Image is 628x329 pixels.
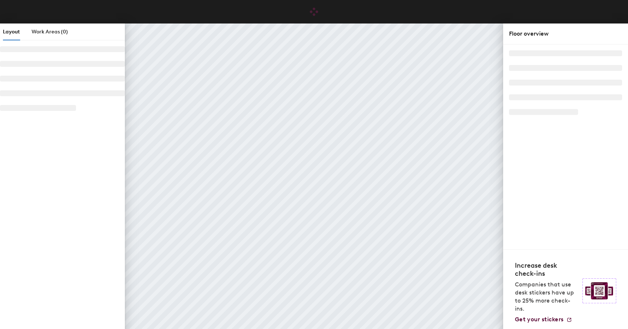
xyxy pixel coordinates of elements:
[582,278,616,303] img: Sticker logo
[515,316,563,323] span: Get your stickers
[509,29,622,38] div: Floor overview
[3,29,20,35] span: Layout
[515,261,578,278] h4: Increase desk check-ins
[515,281,578,313] p: Companies that use desk stickers have up to 25% more check-ins.
[32,29,68,35] span: Work Areas (0)
[515,316,572,323] a: Get your stickers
